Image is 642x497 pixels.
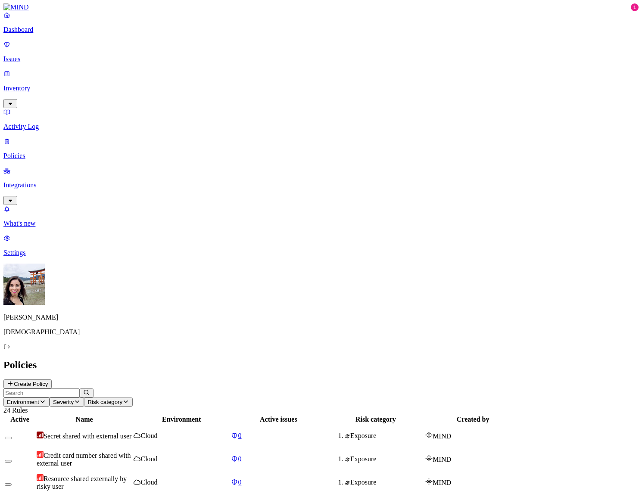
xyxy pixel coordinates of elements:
[3,26,639,34] p: Dashboard
[134,416,229,423] div: Environment
[3,55,639,63] p: Issues
[3,407,28,414] span: 24 Rules
[433,479,451,486] span: MIND
[3,11,639,34] a: Dashboard
[345,455,424,463] div: Exposure
[3,167,639,204] a: Integrations
[231,455,326,463] a: 0
[3,108,639,130] a: Activity Log
[231,478,326,486] a: 0
[345,432,424,440] div: Exposure
[44,432,131,440] span: Secret shared with external user
[3,388,80,398] input: Search
[345,478,424,486] div: Exposure
[37,474,44,481] img: severity-high
[7,399,39,405] span: Environment
[231,416,326,423] div: Active issues
[238,478,241,486] span: 0
[37,416,132,423] div: Name
[3,123,639,130] p: Activity Log
[140,432,157,439] span: Cloud
[3,205,639,227] a: What's new
[631,3,639,11] div: 1
[3,3,29,11] img: MIND
[3,328,639,336] p: [DEMOGRAPHIC_DATA]
[37,451,44,458] img: severity-high
[3,70,639,107] a: Inventory
[433,456,451,463] span: MIND
[3,84,639,92] p: Inventory
[425,416,520,423] div: Created by
[433,432,451,440] span: MIND
[425,455,433,462] img: mind-logo-icon
[425,432,433,438] img: mind-logo-icon
[140,455,157,463] span: Cloud
[3,234,639,257] a: Settings
[37,475,127,490] span: Resource shared externally by risky user
[37,452,131,467] span: Credit card number shared with external user
[238,432,241,439] span: 0
[3,264,45,305] img: Ariel Valencia
[231,432,326,440] a: 0
[3,379,52,388] button: Create Policy
[3,181,639,189] p: Integrations
[37,432,44,438] img: severity-critical
[5,416,35,423] div: Active
[3,220,639,227] p: What's new
[53,399,74,405] span: Severity
[238,455,241,463] span: 0
[3,137,639,160] a: Policies
[3,314,639,321] p: [PERSON_NAME]
[87,399,122,405] span: Risk category
[3,40,639,63] a: Issues
[140,478,157,486] span: Cloud
[3,152,639,160] p: Policies
[3,359,639,371] h2: Policies
[3,3,639,11] a: MIND
[425,478,433,485] img: mind-logo-icon
[327,416,424,423] div: Risk category
[3,249,639,257] p: Settings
